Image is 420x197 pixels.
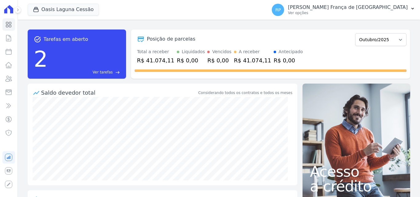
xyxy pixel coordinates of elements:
[93,69,113,75] span: Ver tarefas
[310,164,403,179] span: Acesso
[288,10,408,15] p: Ver opções
[41,89,197,97] div: Saldo devedor total
[267,1,420,18] button: RP [PERSON_NAME] França de [GEOGRAPHIC_DATA] Ver opções
[34,36,41,43] span: task_alt
[137,56,174,65] div: R$ 41.074,11
[137,49,174,55] div: Total a receber
[288,4,408,10] p: [PERSON_NAME] França de [GEOGRAPHIC_DATA]
[34,43,48,75] div: 2
[44,36,88,43] span: Tarefas em aberto
[182,49,205,55] div: Liquidados
[239,49,260,55] div: A receber
[198,90,292,96] div: Considerando todos os contratos e todos os meses
[310,179,403,194] span: a crédito
[28,4,99,15] button: Oasis Laguna Cessão
[234,56,271,65] div: R$ 41.074,11
[207,56,231,65] div: R$ 0,00
[115,70,120,75] span: east
[212,49,231,55] div: Vencidos
[275,8,281,12] span: RP
[279,49,303,55] div: Antecipado
[147,35,196,43] div: Posição de parcelas
[274,56,303,65] div: R$ 0,00
[50,69,120,75] a: Ver tarefas east
[177,56,205,65] div: R$ 0,00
